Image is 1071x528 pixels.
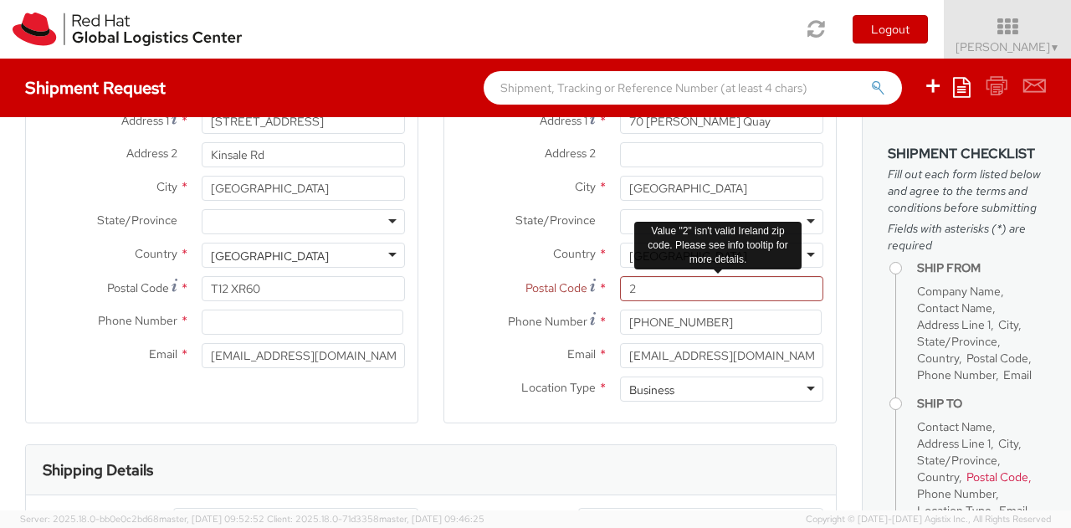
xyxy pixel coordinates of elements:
h4: Ship To [917,397,1046,410]
span: master, [DATE] 09:46:25 [379,513,484,525]
span: Email [567,346,596,361]
div: [GEOGRAPHIC_DATA] [211,248,329,264]
button: Logout [853,15,928,44]
div: Business [629,382,674,398]
span: Country [917,351,959,366]
span: Address Line 1 [917,317,991,332]
span: Address 2 [545,146,596,161]
span: Postal Code [966,469,1028,484]
span: City [575,179,596,194]
span: Address Line 1 [917,436,991,451]
span: Postal Code [107,280,169,295]
span: City [998,436,1018,451]
span: Company Name [917,284,1001,299]
span: Client: 2025.18.0-71d3358 [267,513,484,525]
span: City [156,179,177,194]
input: Shipment, Tracking or Reference Number (at least 4 chars) [484,71,902,105]
span: Country [553,246,596,261]
img: rh-logistics-00dfa346123c4ec078e1.svg [13,13,242,46]
span: State/Province [515,213,596,228]
span: Address 1 [121,113,169,128]
h4: Ship From [917,262,1046,274]
span: ▼ [1050,41,1060,54]
span: Postal Code [525,280,587,295]
span: Phone Number [917,367,996,382]
span: State/Province [917,334,997,349]
h4: Shipment Request [25,79,166,97]
span: Country [135,246,177,261]
h3: Shipment Checklist [888,146,1046,161]
span: Phone Number [917,486,996,501]
span: Location Type [917,503,992,518]
h3: Shipping Details [43,462,153,479]
span: Contact Name [917,419,992,434]
span: Address 1 [540,113,587,128]
span: [PERSON_NAME] [956,39,1060,54]
span: master, [DATE] 09:52:52 [159,513,264,525]
span: State/Province [917,453,997,468]
span: Phone Number [508,314,587,329]
span: Location Type [521,380,596,395]
span: Phone Number [98,313,177,328]
div: [GEOGRAPHIC_DATA] [629,248,747,264]
span: Contact Name [917,300,992,315]
div: Value "2" isn't valid Ireland zip code. Please see info tooltip for more details. [634,222,802,269]
span: Fields with asterisks (*) are required [888,220,1046,254]
span: Copyright © [DATE]-[DATE] Agistix Inc., All Rights Reserved [806,513,1051,526]
span: Email [999,503,1027,518]
span: Address 2 [126,146,177,161]
span: City [998,317,1018,332]
span: Fill out each form listed below and agree to the terms and conditions before submitting [888,166,1046,216]
span: Server: 2025.18.0-bb0e0c2bd68 [20,513,264,525]
span: State/Province [97,213,177,228]
span: Email [1003,367,1032,382]
span: Country [917,469,959,484]
span: Email [149,346,177,361]
span: Postal Code [966,351,1028,366]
